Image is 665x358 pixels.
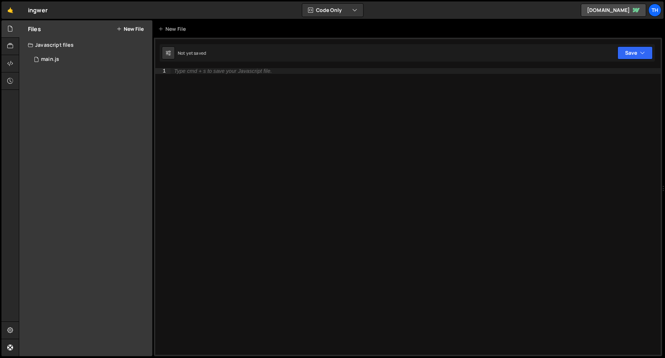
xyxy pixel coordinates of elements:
div: Javascript files [19,38,152,52]
div: New File [158,25,189,33]
div: Type cmd + s to save your Javascript file. [174,68,272,74]
a: 🤙 [1,1,19,19]
button: Save [617,46,653,59]
div: ingwer [28,6,48,14]
a: Th [648,4,661,17]
div: Not yet saved [178,50,206,56]
div: 16346/44192.js [28,52,152,67]
h2: Files [28,25,41,33]
div: 1 [155,68,171,74]
button: Code Only [302,4,363,17]
a: [DOMAIN_NAME] [581,4,646,17]
button: New File [116,26,144,32]
div: main.js [41,56,59,63]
